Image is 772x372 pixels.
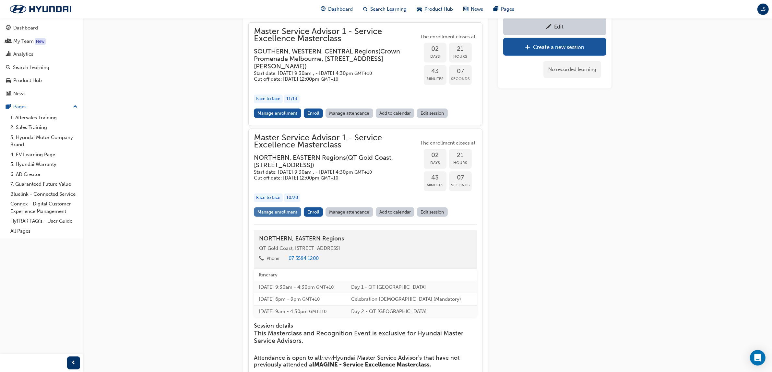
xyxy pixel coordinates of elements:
[3,35,80,47] a: My Team
[8,150,80,160] a: 4. EV Learning Page
[503,17,606,35] a: Edit
[543,61,601,78] div: No recorded learning
[321,354,333,361] span: new
[13,103,27,110] div: Pages
[449,53,472,60] span: Hours
[259,256,264,262] span: phone-icon
[3,62,80,74] a: Search Learning
[284,95,300,103] div: 11 / 13
[254,322,465,330] h4: Session details
[254,293,346,306] td: [DATE] 6pm - 9pm
[6,78,11,84] span: car-icon
[554,23,564,30] div: Edit
[284,193,300,202] div: 10 / 20
[13,90,26,98] div: News
[458,3,489,16] a: news-iconNews
[363,5,368,13] span: search-icon
[3,21,80,101] button: DashboardMy TeamAnalyticsSearch LearningProduct HubNews
[3,75,80,87] a: Product Hub
[449,174,472,181] span: 07
[254,330,465,344] span: This Masterclass and Recognition Event is exclusive for Hyundai Master Service Advisors.
[321,76,338,82] span: Australian Eastern Standard Time GMT+10
[254,169,408,175] h5: Start date: [DATE] 9:30am , - [DATE] 4:30pm
[6,25,11,31] span: guage-icon
[254,70,408,76] h5: Start date: [DATE] 9:30am , - [DATE] 4:30pm
[501,6,515,13] span: Pages
[254,305,346,317] td: [DATE] 9am - 4:30pm
[312,361,431,368] span: IMAGINE - Service Excellence Masterclass.
[316,285,334,290] span: Australian Eastern Standard Time GMT+10
[358,3,412,16] a: search-iconSearch Learning
[417,207,448,217] a: Edit session
[419,33,477,41] span: The enrollment closes at
[254,48,408,70] h3: SOUTHERN, WESTERN, CENTRAL Regions ( Crown Promenade Melbourne, [STREET_ADDRESS][PERSON_NAME] )
[254,269,346,281] th: Itinerary
[254,281,346,293] td: [DATE] 9:30am - 4:30pm
[13,24,38,32] div: Dashboard
[417,109,448,118] a: Edit session
[6,39,11,44] span: people-icon
[8,159,80,169] a: 5. Hyundai Warranty
[424,174,446,181] span: 43
[254,354,461,368] span: Hyundai Master Service Advisor's that have not previously attended a
[8,179,80,189] a: 7. Guaranteed Future Value
[254,354,321,361] span: Attendance is open to all
[3,48,80,60] a: Analytics
[489,3,520,16] a: pages-iconPages
[346,293,477,306] td: Celebration [DEMOGRAPHIC_DATA] (Mandatory)
[8,216,80,226] a: HyTRAK FAQ's - User Guide
[309,309,327,314] span: Australian Eastern Standard Time GMT+10
[254,134,477,219] button: Master Service Advisor 1 - Service Excellence MasterclassNORTHERN, EASTERN Regions(QT Gold Coast,...
[307,110,319,116] span: Enroll
[346,305,477,317] td: Day 2 - QT [GEOGRAPHIC_DATA]
[8,199,80,216] a: Connex - Digital Customer Experience Management
[254,134,419,149] span: Master Service Advisor 1 - Service Excellence Masterclass
[3,2,78,16] img: Trak
[328,6,353,13] span: Dashboard
[254,109,301,118] a: Manage enrollment
[412,3,458,16] a: car-iconProduct Hub
[254,28,419,42] span: Master Service Advisor 1 - Service Excellence Masterclass
[424,159,446,167] span: Days
[533,44,585,50] div: Create a new session
[304,207,323,217] button: Enroll
[354,71,372,76] span: Australian Eastern Standard Time GMT+10
[254,175,408,181] h5: Cut off date: [DATE] 12:00pm
[73,103,77,111] span: up-icon
[424,181,446,189] span: Minutes
[326,207,373,217] a: Manage attendance
[13,38,34,45] div: My Team
[13,51,33,58] div: Analytics
[13,77,42,84] div: Product Hub
[3,22,80,34] a: Dashboard
[302,296,320,302] span: Australian Eastern Standard Time GMT+10
[13,64,49,71] div: Search Learning
[417,5,422,13] span: car-icon
[424,68,446,75] span: 43
[8,133,80,150] a: 3. Hyundai Motor Company Brand
[449,75,472,83] span: Seconds
[321,5,326,13] span: guage-icon
[424,45,446,53] span: 02
[6,104,11,110] span: pages-icon
[289,255,319,261] a: 07 5584 1200
[449,152,472,159] span: 21
[6,91,11,97] span: news-icon
[35,38,46,45] div: Tooltip anchor
[8,169,80,180] a: 6. AD Creator
[371,6,407,13] span: Search Learning
[254,95,283,103] div: Face to face
[326,109,373,118] a: Manage attendance
[376,207,415,217] a: Add to calendar
[3,101,80,113] button: Pages
[6,65,10,71] span: search-icon
[525,44,531,51] span: plus-icon
[8,113,80,123] a: 1. Aftersales Training
[449,68,472,75] span: 07
[254,154,408,169] h3: NORTHERN, EASTERN Regions ( QT Gold Coast, [STREET_ADDRESS] )
[71,359,76,367] span: prev-icon
[464,5,469,13] span: news-icon
[546,24,552,30] span: pencil-icon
